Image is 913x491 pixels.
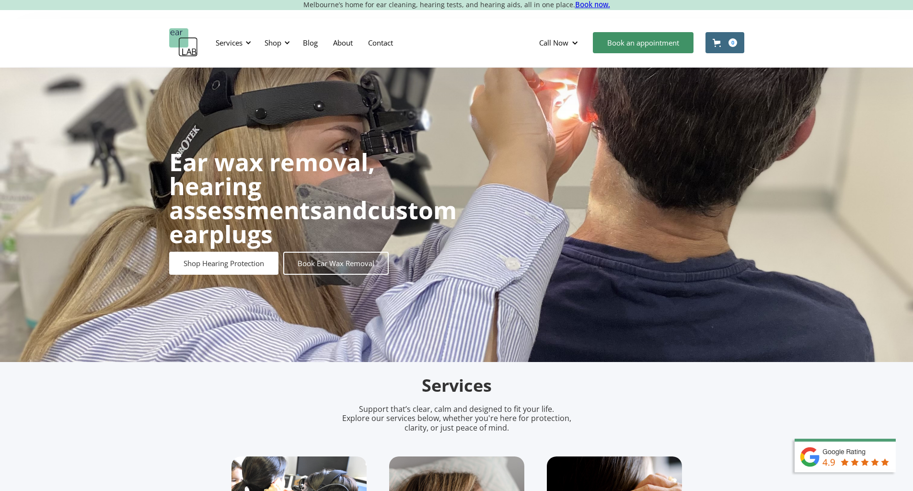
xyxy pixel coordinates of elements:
div: Call Now [532,28,588,57]
p: Support that’s clear, calm and designed to fit your life. Explore our services below, whether you... [330,405,584,433]
strong: custom earplugs [169,194,457,250]
a: Open cart [705,32,744,53]
a: Book Ear Wax Removal [283,252,389,275]
div: Services [210,28,254,57]
div: Call Now [539,38,568,47]
a: Book an appointment [593,32,693,53]
a: Blog [295,29,325,57]
strong: Ear wax removal, hearing assessments [169,146,375,226]
h1: and [169,150,457,246]
a: home [169,28,198,57]
a: About [325,29,360,57]
a: Shop Hearing Protection [169,252,278,275]
div: Shop [265,38,281,47]
div: Services [216,38,243,47]
h2: Services [231,374,682,397]
div: 0 [728,38,737,47]
div: Shop [259,28,293,57]
a: Contact [360,29,401,57]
